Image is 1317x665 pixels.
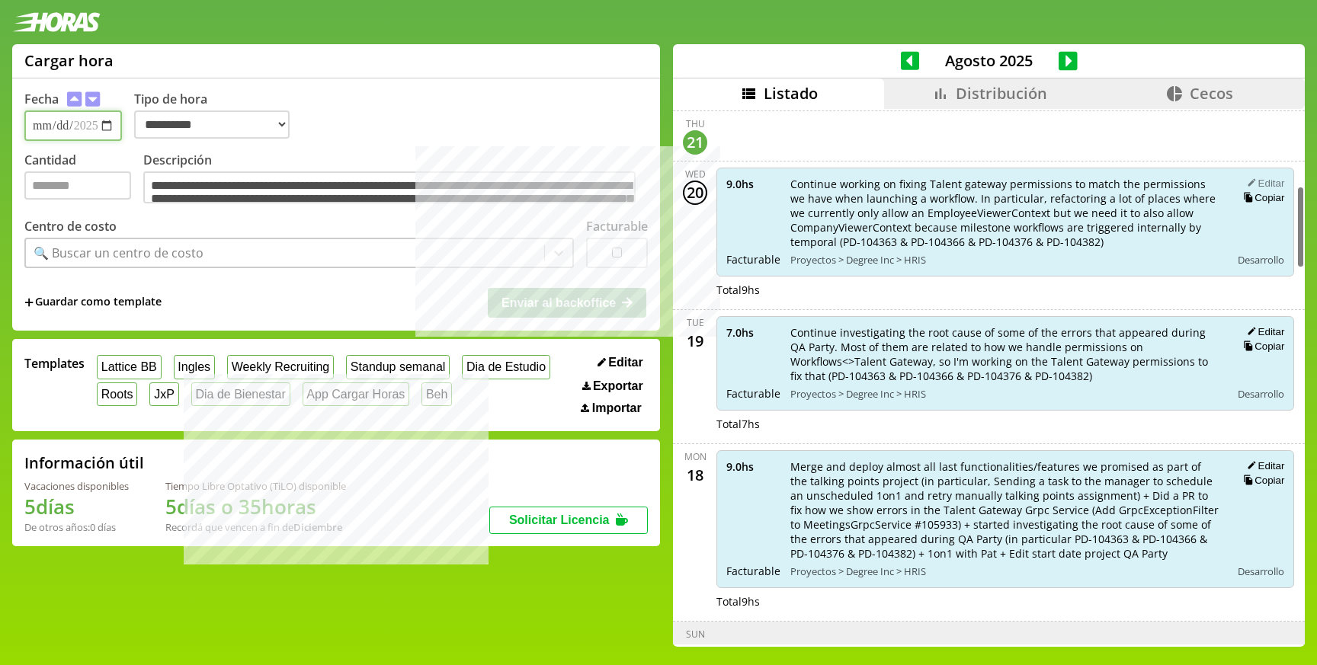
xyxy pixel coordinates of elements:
[683,130,707,155] div: 21
[149,382,178,406] button: JxP
[686,628,705,641] div: Sun
[593,379,643,393] span: Exportar
[134,91,302,141] label: Tipo de hora
[134,110,290,139] select: Tipo de hora
[726,177,780,191] span: 9.0 hs
[24,479,129,493] div: Vacaciones disponibles
[165,479,346,493] div: Tiempo Libre Optativo (TiLO) disponible
[726,564,780,578] span: Facturable
[24,294,34,311] span: +
[174,355,215,379] button: Ingles
[34,245,203,261] div: 🔍 Buscar un centro de costo
[919,50,1059,71] span: Agosto 2025
[165,493,346,520] h1: 5 días o 35 horas
[24,355,85,372] span: Templates
[608,356,642,369] span: Editar
[593,355,648,370] button: Editar
[24,50,114,71] h1: Cargar hora
[24,294,162,311] span: +Guardar como template
[165,520,346,534] div: Recordá que vencen a fin de
[24,452,144,473] h2: Información útil
[726,386,780,401] span: Facturable
[293,520,342,534] b: Diciembre
[1238,253,1284,267] span: Desarrollo
[24,91,59,107] label: Fecha
[1238,340,1284,353] button: Copiar
[790,177,1220,249] span: Continue working on fixing Talent gateway permissions to match the permissions we have when launc...
[143,171,636,203] textarea: Descripción
[790,459,1220,561] span: Merge and deploy almost all last functionalities/features we promised as part of the talking poin...
[716,594,1294,609] div: Total 9 hs
[687,316,704,329] div: Tue
[790,564,1220,578] span: Proyectos > Degree Inc > HRIS
[24,493,129,520] h1: 5 días
[421,382,452,406] button: Beh
[685,168,706,181] div: Wed
[97,355,162,379] button: Lattice BB
[683,329,707,353] div: 19
[683,463,707,488] div: 18
[790,325,1220,383] span: Continue investigating the root cause of some of the errors that appeared during QA Party. Most o...
[509,513,610,526] span: Solicitar Licencia
[1238,564,1284,578] span: Desarrollo
[684,450,707,463] div: Mon
[24,152,143,207] label: Cantidad
[1242,459,1284,472] button: Editar
[462,355,550,379] button: Dia de Estudio
[686,117,705,130] div: Thu
[683,641,707,665] div: 17
[726,325,780,340] span: 7.0 hs
[716,283,1294,297] div: Total 9 hs
[726,252,780,267] span: Facturable
[586,218,648,235] label: Facturable
[97,382,137,406] button: Roots
[24,171,131,200] input: Cantidad
[1190,83,1233,104] span: Cecos
[227,355,334,379] button: Weekly Recruiting
[790,387,1220,401] span: Proyectos > Degree Inc > HRIS
[790,253,1220,267] span: Proyectos > Degree Inc > HRIS
[956,83,1047,104] span: Distribución
[1238,387,1284,401] span: Desarrollo
[726,459,780,474] span: 9.0 hs
[191,382,290,406] button: Dia de Bienestar
[764,83,818,104] span: Listado
[303,382,410,406] button: App Cargar Horas
[673,109,1305,644] div: scrollable content
[716,417,1294,431] div: Total 7 hs
[683,181,707,205] div: 20
[24,520,129,534] div: De otros años: 0 días
[24,218,117,235] label: Centro de costo
[578,379,648,394] button: Exportar
[1242,177,1284,190] button: Editar
[1238,191,1284,204] button: Copiar
[12,12,101,32] img: logotipo
[1242,325,1284,338] button: Editar
[489,507,648,534] button: Solicitar Licencia
[346,355,450,379] button: Standup semanal
[143,152,648,207] label: Descripción
[592,401,642,415] span: Importar
[1238,474,1284,487] button: Copiar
